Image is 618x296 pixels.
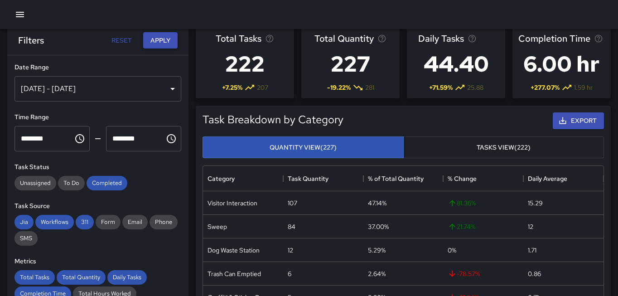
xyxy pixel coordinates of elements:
[14,162,181,172] h6: Task Status
[327,83,351,92] span: -19.22 %
[528,166,567,191] div: Daily Average
[283,166,363,191] div: Task Quantity
[418,46,494,82] h3: 44.40
[208,166,235,191] div: Category
[594,34,603,43] svg: Average time taken to complete tasks in the selected period, compared to the previous period.
[288,199,297,208] div: 107
[122,218,148,226] span: Email
[71,130,89,148] button: Choose time, selected time is 12:00 AM
[14,270,55,285] div: Total Tasks
[107,270,147,285] div: Daily Tasks
[122,215,148,229] div: Email
[14,176,56,190] div: Unassigned
[87,176,127,190] div: Completed
[443,166,523,191] div: % Change
[208,222,227,231] div: Sweep
[467,83,483,92] span: 25.88
[87,179,127,187] span: Completed
[58,176,85,190] div: To Do
[288,269,291,278] div: 6
[150,215,178,229] div: Phone
[76,218,94,226] span: 311
[448,199,476,208] span: 81.36 %
[448,166,477,191] div: % Change
[14,273,55,281] span: Total Tasks
[314,31,374,46] span: Total Quantity
[368,269,386,278] div: 2.64%
[528,199,543,208] div: 15.29
[203,136,404,159] button: Quantity View(227)
[518,46,605,82] h3: 6.00 hr
[143,32,178,49] button: Apply
[14,218,34,226] span: Jia
[257,83,268,92] span: 207
[368,222,389,231] div: 37.00%
[203,112,343,127] h5: Task Breakdown by Category
[208,269,261,278] div: Trash Can Emptied
[14,234,38,242] span: SMS
[107,32,136,49] button: Reset
[35,215,74,229] div: Workflows
[314,46,386,82] h3: 227
[14,201,181,211] h6: Task Source
[368,246,386,255] div: 5.29%
[216,46,274,82] h3: 222
[429,83,453,92] span: + 71.59 %
[518,31,590,46] span: Completion Time
[14,215,34,229] div: Jia
[57,273,106,281] span: Total Quantity
[418,31,464,46] span: Daily Tasks
[528,269,541,278] div: 0.86
[528,246,536,255] div: 1.71
[448,246,456,255] span: 0 %
[265,34,274,43] svg: Total number of tasks in the selected period, compared to the previous period.
[403,136,604,159] button: Tasks View(222)
[288,222,295,231] div: 84
[288,166,328,191] div: Task Quantity
[208,199,257,208] div: Visitor Interaction
[107,273,147,281] span: Daily Tasks
[448,269,480,278] span: -78.57 %
[203,166,283,191] div: Category
[96,218,121,226] span: Form
[553,112,604,129] button: Export
[14,112,181,122] h6: Time Range
[14,179,56,187] span: Unassigned
[35,218,74,226] span: Workflows
[96,215,121,229] div: Form
[162,130,180,148] button: Choose time, selected time is 11:59 PM
[528,222,533,231] div: 12
[150,218,178,226] span: Phone
[368,199,386,208] div: 47.14%
[216,31,261,46] span: Total Tasks
[288,246,293,255] div: 12
[18,33,44,48] h6: Filters
[365,83,374,92] span: 281
[377,34,386,43] svg: Total task quantity in the selected period, compared to the previous period.
[14,257,181,267] h6: Metrics
[57,270,106,285] div: Total Quantity
[523,166,604,191] div: Daily Average
[14,76,181,102] div: [DATE] - [DATE]
[76,215,94,229] div: 311
[14,231,38,246] div: SMS
[368,166,424,191] div: % of Total Quantity
[531,83,560,92] span: + 277.07 %
[574,83,593,92] span: 1.59 hr
[208,246,260,255] div: Dog Waste Station
[468,34,477,43] svg: Average number of tasks per day in the selected period, compared to the previous period.
[222,83,242,92] span: + 7.25 %
[448,222,475,231] span: 21.74 %
[58,179,85,187] span: To Do
[363,166,444,191] div: % of Total Quantity
[14,63,181,73] h6: Date Range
